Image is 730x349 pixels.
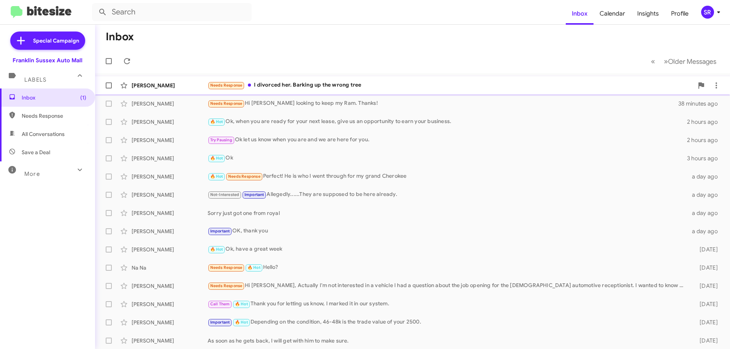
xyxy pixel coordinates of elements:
[244,192,264,197] span: Important
[651,57,655,66] span: «
[210,320,230,325] span: Important
[687,136,724,144] div: 2 hours ago
[687,282,724,290] div: [DATE]
[631,3,665,25] a: Insights
[695,6,722,19] button: SR
[208,263,687,272] div: Hello?
[132,191,208,199] div: [PERSON_NAME]
[132,82,208,89] div: [PERSON_NAME]
[678,100,724,107] div: 38 minutes ago
[208,209,687,217] div: Sorry just got one from royal
[208,81,693,90] div: I divorced her. Barking up the wrong tree
[566,3,594,25] a: Inbox
[687,300,724,308] div: [DATE]
[235,320,248,325] span: 🔥 Hot
[208,136,687,144] div: Ok let us know when you are and we are here for you.
[687,191,724,199] div: a day ago
[208,117,687,126] div: Ok, when you are ready for your next lease, give us an opportunity to earn your business.
[132,319,208,326] div: [PERSON_NAME]
[208,281,687,290] div: Hi [PERSON_NAME], Actually I'm not interested in a vehicle I had a question about the job opening...
[210,101,243,106] span: Needs Response
[208,190,687,199] div: Allegedly......They are supposed to be here already.
[210,119,223,124] span: 🔥 Hot
[647,54,721,69] nav: Page navigation example
[235,302,248,306] span: 🔥 Hot
[132,118,208,126] div: [PERSON_NAME]
[22,112,86,120] span: Needs Response
[106,31,134,43] h1: Inbox
[210,302,230,306] span: Call Them
[132,155,208,162] div: [PERSON_NAME]
[248,265,260,270] span: 🔥 Hot
[92,3,252,21] input: Search
[208,337,687,344] div: As soon as he gets back, I will get with him to make sure.
[24,76,46,83] span: Labels
[687,319,724,326] div: [DATE]
[210,83,243,88] span: Needs Response
[210,265,243,270] span: Needs Response
[659,54,721,69] button: Next
[33,37,79,44] span: Special Campaign
[13,57,83,64] div: Franklin Sussex Auto Mall
[132,300,208,308] div: [PERSON_NAME]
[664,57,668,66] span: »
[210,156,223,161] span: 🔥 Hot
[687,118,724,126] div: 2 hours ago
[132,282,208,290] div: [PERSON_NAME]
[701,6,714,19] div: SR
[210,247,223,252] span: 🔥 Hot
[22,130,65,138] span: All Conversations
[210,137,232,142] span: Try Pausing
[210,229,230,234] span: Important
[210,283,243,288] span: Needs Response
[80,94,86,101] span: (1)
[687,337,724,344] div: [DATE]
[665,3,695,25] a: Profile
[210,174,223,179] span: 🔥 Hot
[132,209,208,217] div: [PERSON_NAME]
[22,94,86,101] span: Inbox
[208,245,687,254] div: Ok, have a great week
[208,300,687,308] div: Thank you for letting us know, I marked it in our system.
[22,148,50,156] span: Save a Deal
[208,227,687,235] div: OK, thank you
[208,154,687,163] div: Ok
[132,246,208,253] div: [PERSON_NAME]
[132,264,208,272] div: Na Na
[646,54,660,69] button: Previous
[132,337,208,344] div: [PERSON_NAME]
[10,32,85,50] a: Special Campaign
[132,173,208,180] div: [PERSON_NAME]
[594,3,631,25] a: Calendar
[687,246,724,253] div: [DATE]
[132,136,208,144] div: [PERSON_NAME]
[132,100,208,107] div: [PERSON_NAME]
[208,318,687,327] div: Depending on the condition, 46-48k is the trade value of your 2500.
[687,209,724,217] div: a day ago
[132,227,208,235] div: [PERSON_NAME]
[210,192,240,197] span: Not-Interested
[208,172,687,181] div: Perfect! He is who I went through for my grand Cherokee
[208,99,678,108] div: Hi [PERSON_NAME] looking to keep my Ram. Thanks!
[668,57,716,66] span: Older Messages
[228,174,260,179] span: Needs Response
[687,227,724,235] div: a day ago
[687,155,724,162] div: 3 hours ago
[687,173,724,180] div: a day ago
[24,171,40,177] span: More
[687,264,724,272] div: [DATE]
